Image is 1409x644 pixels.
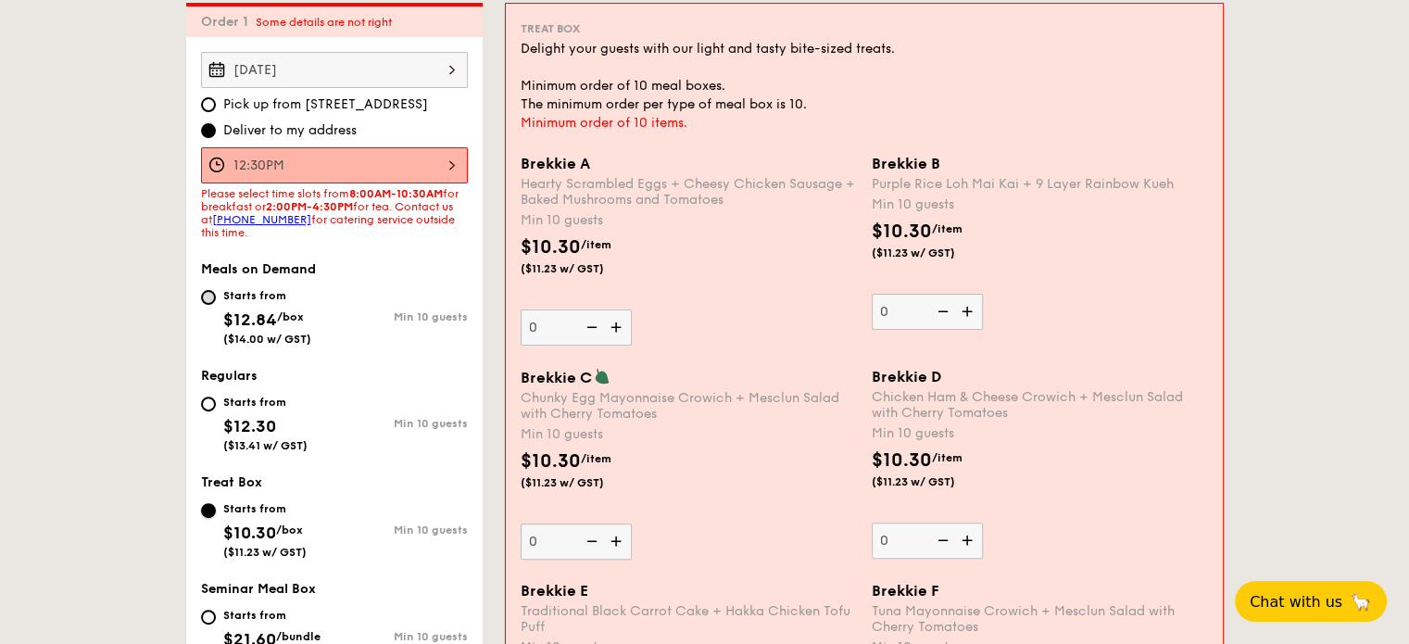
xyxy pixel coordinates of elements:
[223,608,321,623] div: Starts from
[576,309,604,345] img: icon-reduce.1d2dbef1.svg
[223,309,277,330] span: $12.84
[256,16,392,29] span: Some details are not right
[201,581,316,597] span: Seminar Meal Box
[521,582,588,600] span: Brekkie E
[521,114,1208,133] div: Minimum order of 10 items.
[521,369,592,386] span: Brekkie C
[872,523,983,559] input: Brekkie DChicken Ham & Cheese Crowich + Mesclun Salad with Cherry TomatoesMin 10 guests$10.30/ite...
[872,389,1208,421] div: Chicken Ham & Cheese Crowich + Mesclun Salad with Cherry Tomatoes
[872,474,998,489] span: ($11.23 w/ GST)
[521,176,857,208] div: Hearty Scrambled Eggs + Cheesy Chicken Sausage + Baked Mushrooms and Tomatoes
[521,261,647,276] span: ($11.23 w/ GST)
[521,236,581,259] span: $10.30
[201,187,459,239] span: Please select time slots from for breakfast or for tea. Contact us at for catering service outsid...
[581,238,611,251] span: /item
[872,424,1208,443] div: Min 10 guests
[872,155,940,172] span: Brekkie B
[604,309,632,345] img: icon-add.58712e84.svg
[576,524,604,559] img: icon-reduce.1d2dbef1.svg
[521,40,1208,114] div: Delight your guests with our light and tasty bite-sized treats. Minimum order of 10 meal boxes. T...
[521,309,632,346] input: Brekkie AHearty Scrambled Eggs + Cheesy Chicken Sausage + Baked Mushrooms and TomatoesMin 10 gues...
[223,288,311,303] div: Starts from
[201,503,216,518] input: Starts from$10.30/box($11.23 w/ GST)Min 10 guests
[201,610,216,625] input: Starts from$21.60/bundle($23.54 w/ GST)Min 10 guests
[277,310,304,323] span: /box
[872,196,1208,214] div: Min 10 guests
[872,221,932,243] span: $10.30
[872,246,998,260] span: ($11.23 w/ GST)
[201,14,256,30] span: Order 1
[521,390,857,422] div: Chunky Egg Mayonnaise Crowich + Mesclun Salad with Cherry Tomatoes
[872,582,939,600] span: Brekkie F
[872,603,1208,635] div: Tuna Mayonnaise Crowich + Mesclun Salad with Cherry Tomatoes
[521,524,632,560] input: Brekkie CChunky Egg Mayonnaise Crowich + Mesclun Salad with Cherry TomatoesMin 10 guests$10.30/it...
[223,416,276,436] span: $12.30
[955,294,983,329] img: icon-add.58712e84.svg
[349,187,443,200] strong: 8:00AM-10:30AM
[201,123,216,138] input: Deliver to my address
[201,397,216,411] input: Starts from$12.30($13.41 w/ GST)Min 10 guests
[223,333,311,346] span: ($14.00 w/ GST)
[201,147,468,183] input: Event time
[521,475,647,490] span: ($11.23 w/ GST)
[276,524,303,537] span: /box
[521,22,580,35] span: Treat Box
[334,310,468,323] div: Min 10 guests
[1350,591,1372,612] span: 🦙
[276,630,321,643] span: /bundle
[201,290,216,305] input: Starts from$12.84/box($14.00 w/ GST)Min 10 guests
[223,546,307,559] span: ($11.23 w/ GST)
[1250,593,1342,611] span: Chat with us
[872,176,1208,192] div: Purple Rice Loh Mai Kai + 9 Layer Rainbow Kueh
[334,630,468,643] div: Min 10 guests
[872,368,941,385] span: Brekkie D
[581,452,611,465] span: /item
[594,368,610,385] img: icon-vegetarian.fe4039eb.svg
[334,524,468,537] div: Min 10 guests
[201,474,262,490] span: Treat Box
[604,524,632,559] img: icon-add.58712e84.svg
[932,451,962,464] span: /item
[1235,581,1387,622] button: Chat with us🦙
[223,439,308,452] span: ($13.41 w/ GST)
[223,121,357,140] span: Deliver to my address
[201,97,216,112] input: Pick up from [STREET_ADDRESS]
[201,261,316,277] span: Meals on Demand
[201,52,468,88] input: Event date
[223,523,276,543] span: $10.30
[927,294,955,329] img: icon-reduce.1d2dbef1.svg
[521,425,857,444] div: Min 10 guests
[334,417,468,430] div: Min 10 guests
[201,368,258,384] span: Regulars
[521,155,590,172] span: Brekkie A
[955,523,983,558] img: icon-add.58712e84.svg
[927,523,955,558] img: icon-reduce.1d2dbef1.svg
[212,213,311,226] a: [PHONE_NUMBER]
[872,294,983,330] input: Brekkie BPurple Rice Loh Mai Kai + 9 Layer Rainbow KuehMin 10 guests$10.30/item($11.23 w/ GST)
[223,395,308,410] div: Starts from
[872,449,932,472] span: $10.30
[223,501,307,516] div: Starts from
[521,450,581,473] span: $10.30
[266,200,353,213] strong: 2:00PM-4:30PM
[521,211,857,230] div: Min 10 guests
[521,603,857,635] div: Traditional Black Carrot Cake + Hakka Chicken Tofu Puff
[932,222,962,235] span: /item
[223,95,428,114] span: Pick up from [STREET_ADDRESS]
